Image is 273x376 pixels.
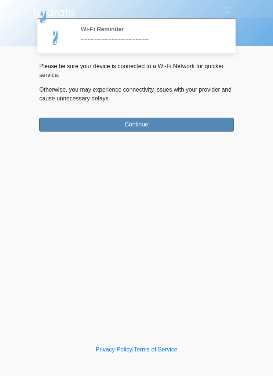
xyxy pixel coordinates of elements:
p: Otherwise, you may experience connectivity issues with your provider and cause unnecessary delays [39,85,234,103]
p: Please be sure your device is connected to a Wi-Fi Network for quicker service. [39,62,234,80]
a: Privacy Policy [96,346,132,353]
span: . [109,95,110,102]
a: Terms of Service [134,346,177,353]
img: Hydrate IV Bar - Scottsdale Logo [32,5,76,24]
a: | [132,346,134,353]
div: ~~~~~~~~~~~~~~~~~~~~ [81,36,223,44]
img: Agent Avatar [45,26,67,48]
button: Continue [39,118,234,132]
